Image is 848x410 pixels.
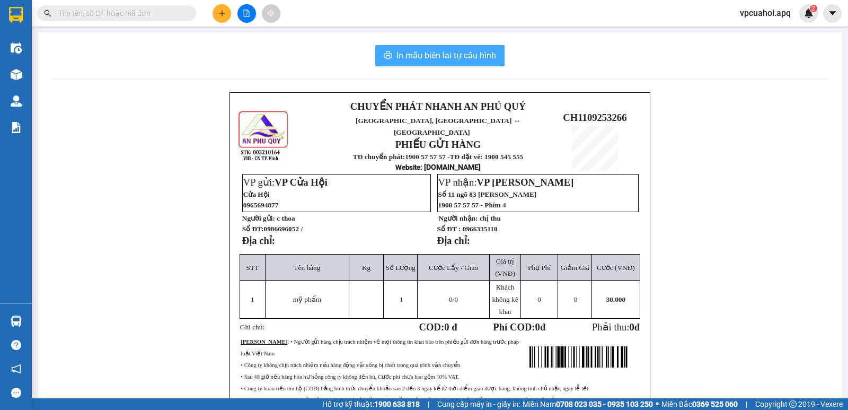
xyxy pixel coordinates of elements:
span: copyright [789,400,797,408]
img: logo [237,110,290,162]
span: printer [384,51,392,61]
span: 0 [537,295,541,303]
img: warehouse-icon [11,42,22,54]
span: ⚪️ [656,402,659,406]
img: logo-vxr [9,7,23,23]
span: c thoa [277,214,295,222]
span: Ghi chú: [240,323,264,331]
strong: Người nhận: [439,214,478,222]
img: solution-icon [11,122,22,133]
strong: Người gửi: [242,214,275,222]
span: Cung cấp máy in - giấy in: [437,398,520,410]
img: warehouse-icon [11,95,22,107]
button: printerIn mẫu biên lai tự cấu hình [375,45,505,66]
span: 0 [629,321,634,333]
sup: 2 [810,5,817,12]
strong: 0708 023 035 - 0935 103 250 [556,400,653,408]
img: icon-new-feature [804,8,814,18]
strong: : [DOMAIN_NAME] [395,163,481,171]
span: VP nhận: [438,177,574,188]
strong: [PERSON_NAME] [241,339,287,345]
strong: TĐ đặt vé: 1900 545 555 [450,153,524,161]
span: Phải thu: [592,321,640,333]
strong: Địa chỉ: [437,235,470,246]
span: 1900 57 57 57 - Phím 4 [438,201,506,209]
span: VP gửi: [243,177,328,188]
span: /0 [449,295,458,303]
span: Hỗ trợ kỹ thuật: [322,398,420,410]
span: Website [395,163,420,171]
button: caret-down [823,4,842,23]
strong: COD: [419,321,457,333]
span: file-add [243,10,250,17]
span: 1 [251,295,254,303]
span: 30.000 [606,295,626,303]
span: VP [PERSON_NAME] [477,177,574,188]
span: Kg [362,264,370,272]
span: : • Người gửi hàng chịu trách nhiệm về mọi thông tin khai báo trên phiếu gửi đơn hàng trước pháp ... [241,339,519,356]
strong: CHUYỂN PHÁT NHANH AN PHÚ QUÝ [350,101,526,112]
span: 0 đ [444,321,457,333]
strong: PHIẾU GỬI HÀNG [395,139,481,150]
span: • Công ty hoàn tiền thu hộ (COD) bằng hình thức chuyển khoản sau 2 đến 3 ngày kể từ thời điểm gia... [241,386,589,391]
strong: Địa chỉ: [242,235,275,246]
span: đ [634,321,640,333]
span: message [11,388,21,398]
span: Khách không kê khai [492,283,518,316]
span: • Hàng hóa không được người gửi kê khai giá trị đầy đủ mà bị hư hỏng hoặc thất lạc, công ty bồi t... [241,397,558,403]
span: chị thu [480,214,501,222]
strong: 0369 525 060 [692,400,738,408]
span: STT [246,264,259,272]
span: Số 11 ngõ 83 [PERSON_NAME] [438,190,537,198]
button: aim [262,4,280,23]
img: warehouse-icon [11,316,22,327]
span: 0966335110 [463,225,498,233]
span: Cước (VNĐ) [597,264,635,272]
span: mỹ phẩm [293,295,321,303]
span: 0965694877 [243,201,279,209]
span: aim [267,10,275,17]
span: caret-down [828,8,837,18]
span: Miền Bắc [661,398,738,410]
span: 0 [574,295,578,303]
input: Tìm tên, số ĐT hoặc mã đơn [58,7,183,19]
span: Tên hàng [294,264,320,272]
span: [GEOGRAPHIC_DATA], [GEOGRAPHIC_DATA] ↔ [GEOGRAPHIC_DATA] [356,117,520,136]
span: In mẫu biên lai tự cấu hình [396,49,496,62]
span: CH1109253266 [563,112,626,123]
button: file-add [237,4,256,23]
span: • Công ty không chịu trách nhiệm nếu hàng động vật sống bị chết trong quá trình vận chuyển [241,362,460,368]
span: Số Lượng [386,264,416,272]
span: | [428,398,429,410]
span: vpcuahoi.apq [731,6,799,20]
strong: 1900 633 818 [374,400,420,408]
span: plus [218,10,226,17]
strong: TĐ chuyển phát: [353,153,405,161]
span: Cước Lấy / Giao [429,264,478,272]
span: • Sau 48 giờ nếu hàng hóa hư hỏng công ty không đền bù, Cước phí chưa bao gồm 10% VAT. [241,374,459,380]
span: Miền Nam [523,398,653,410]
span: Giảm Giá [560,264,589,272]
span: Giá trị (VNĐ) [495,257,515,277]
strong: Số ĐT: [242,225,303,233]
strong: Phí COD: đ [493,321,545,333]
span: 2 [811,5,815,12]
span: question-circle [11,340,21,350]
span: notification [11,364,21,374]
strong: 1900 57 57 57 - [405,153,449,161]
span: Phụ Phí [528,264,551,272]
span: 1 [400,295,403,303]
img: warehouse-icon [11,69,22,80]
span: 0986696052 / [263,225,303,233]
strong: Số ĐT : [437,225,461,233]
button: plus [213,4,231,23]
span: search [44,10,51,17]
span: 0 [449,295,453,303]
span: 0 [535,321,540,333]
span: Cửa Hội [243,190,270,198]
span: VP Cửa Hội [275,177,328,188]
span: | [746,398,747,410]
